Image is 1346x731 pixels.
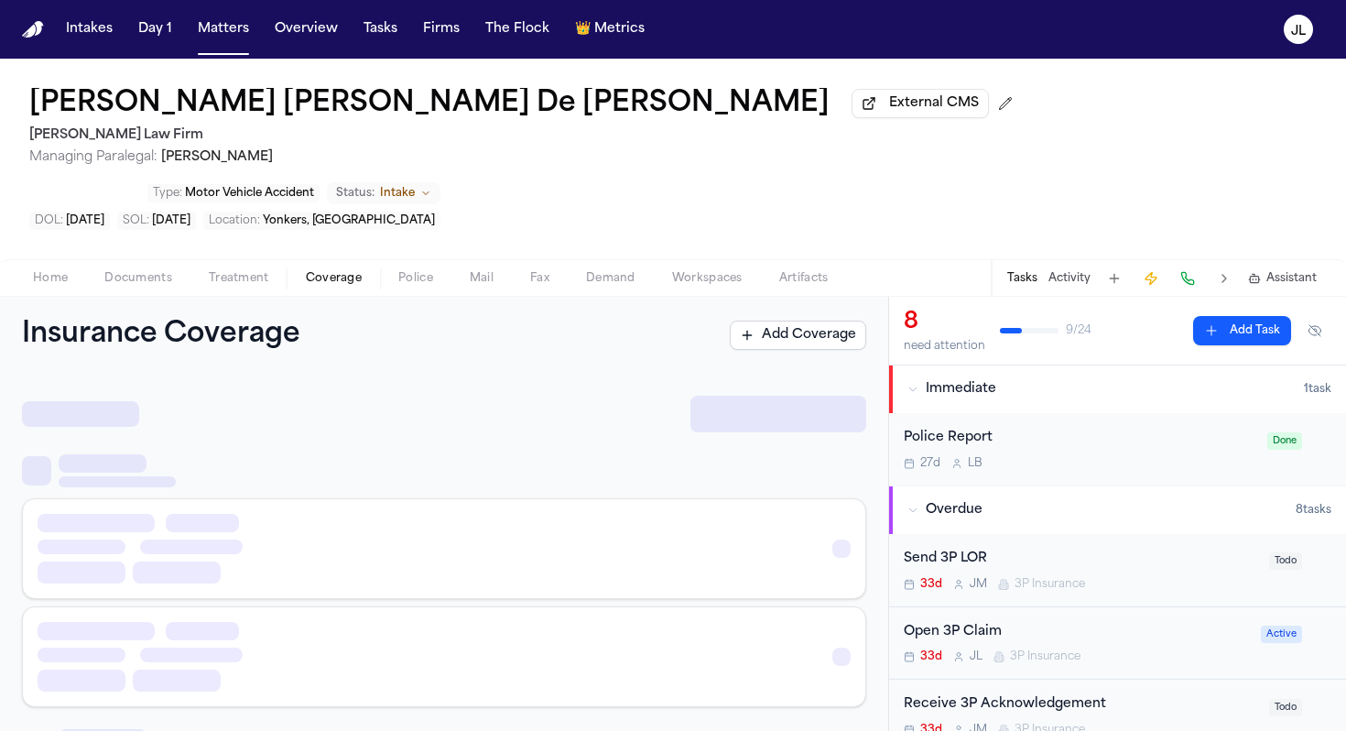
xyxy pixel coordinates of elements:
[1175,266,1200,291] button: Make a Call
[161,150,273,164] span: [PERSON_NAME]
[203,212,440,230] button: Edit Location: Yonkers, NY
[1269,699,1302,716] span: Todo
[306,271,362,286] span: Coverage
[33,271,68,286] span: Home
[1007,271,1037,286] button: Tasks
[1304,382,1331,397] span: 1 task
[968,456,982,471] span: L B
[209,271,269,286] span: Treatment
[190,13,256,46] button: Matters
[117,212,196,230] button: Edit SOL: 2028-08-13
[1248,271,1317,286] button: Assistant
[59,13,120,46] button: Intakes
[22,21,44,38] a: Home
[29,125,1020,147] h2: [PERSON_NAME] Law Firm
[380,186,415,201] span: Intake
[970,577,987,592] span: J M
[926,380,996,398] span: Immediate
[730,321,866,350] button: Add Coverage
[22,21,44,38] img: Finch Logo
[336,186,374,201] span: Status:
[1066,323,1091,338] span: 9 / 24
[263,215,435,226] span: Yonkers, [GEOGRAPHIC_DATA]
[1296,503,1331,518] span: 8 task s
[920,577,942,592] span: 33d
[327,182,440,204] button: Change status from Intake
[267,13,345,46] button: Overview
[209,215,260,226] span: Location :
[1261,626,1302,643] span: Active
[29,88,830,121] button: Edit matter name
[904,339,985,354] div: need attention
[530,271,549,286] span: Fax
[153,188,182,199] span: Type :
[904,308,985,337] div: 8
[1269,552,1302,570] span: Todo
[22,319,341,352] h1: Insurance Coverage
[1102,266,1127,291] button: Add Task
[1193,316,1291,345] button: Add Task
[1298,316,1331,345] button: Hide completed tasks (⌘⇧H)
[356,13,405,46] button: Tasks
[970,649,982,664] span: J L
[852,89,989,118] button: External CMS
[779,271,829,286] span: Artifacts
[920,456,940,471] span: 27d
[66,215,104,226] span: [DATE]
[904,622,1250,643] div: Open 3P Claim
[904,428,1256,449] div: Police Report
[1267,432,1302,450] span: Done
[131,13,179,46] button: Day 1
[1266,271,1317,286] span: Assistant
[904,549,1258,570] div: Send 3P LOR
[29,150,157,164] span: Managing Paralegal:
[398,271,433,286] span: Police
[926,501,982,519] span: Overdue
[470,271,494,286] span: Mail
[904,694,1258,715] div: Receive 3P Acknowledgement
[889,607,1346,681] div: Open task: Open 3P Claim
[104,271,172,286] span: Documents
[889,486,1346,534] button: Overdue8tasks
[416,13,467,46] button: Firms
[889,413,1346,486] div: Open task: Police Report
[889,94,979,113] span: External CMS
[29,88,830,121] h1: [PERSON_NAME] [PERSON_NAME] De [PERSON_NAME]
[147,184,320,202] button: Edit Type: Motor Vehicle Accident
[123,215,149,226] span: SOL :
[1010,649,1080,664] span: 3P Insurance
[920,649,942,664] span: 33d
[586,271,635,286] span: Demand
[35,215,63,226] span: DOL :
[152,215,190,226] span: [DATE]
[1138,266,1164,291] button: Create Immediate Task
[1015,577,1085,592] span: 3P Insurance
[889,534,1346,607] div: Open task: Send 3P LOR
[185,188,314,199] span: Motor Vehicle Accident
[1048,271,1091,286] button: Activity
[29,212,110,230] button: Edit DOL: 2025-08-13
[672,271,743,286] span: Workspaces
[478,13,557,46] button: The Flock
[889,365,1346,413] button: Immediate1task
[568,13,652,46] button: crownMetrics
